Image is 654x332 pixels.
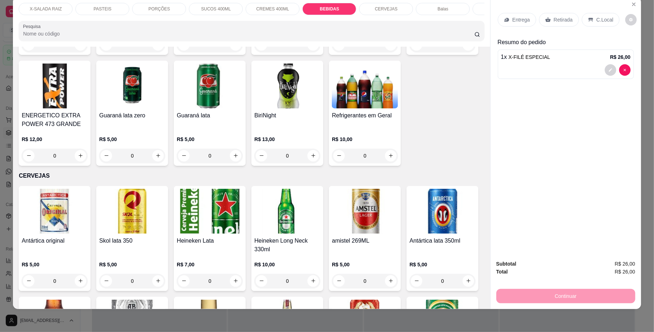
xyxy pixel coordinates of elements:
p: R$ 12,00 [22,136,88,143]
h4: Heineken Lata [177,237,243,245]
span: R$ 26,00 [615,268,635,276]
p: X-SALADA RAIZ [30,6,62,12]
img: product-image [22,64,88,108]
img: product-image [177,189,243,234]
button: decrease-product-quantity [23,275,34,287]
h4: Antártica original [22,237,88,245]
strong: Total [496,269,508,275]
button: decrease-product-quantity [256,150,267,162]
strong: Subtotal [496,261,516,267]
h4: Heineken Long Neck 330ml [254,237,320,254]
img: product-image [332,64,398,108]
button: increase-product-quantity [152,275,164,287]
button: decrease-product-quantity [333,275,345,287]
p: R$ 26,00 [610,53,631,61]
img: product-image [22,189,88,234]
span: X-FILÉ ESPECIAL [509,54,550,60]
img: product-image [99,64,165,108]
button: decrease-product-quantity [178,275,190,287]
p: R$ 5,00 [99,136,165,143]
h4: Skol lata 350 [99,237,165,245]
button: decrease-product-quantity [256,275,267,287]
p: Retirada [554,16,573,23]
button: decrease-product-quantity [333,150,345,162]
p: R$ 5,00 [22,261,88,268]
button: decrease-product-quantity [605,64,616,76]
input: Pesquisa [23,30,474,37]
p: Resumo do pedido [498,38,634,47]
button: increase-product-quantity [75,150,86,162]
p: BEBIDAS [320,6,339,12]
p: R$ 13,00 [254,136,320,143]
h4: ENERGETICO EXTRA POWER 473 GRANDE [22,111,88,128]
p: R$ 5,00 [99,261,165,268]
p: R$ 7,00 [177,261,243,268]
p: CERVEJAS [375,6,398,12]
p: Balas [437,6,448,12]
img: product-image [409,189,476,234]
p: C.Local [597,16,613,23]
h4: amistel 269ML [332,237,398,245]
button: increase-product-quantity [463,275,474,287]
button: decrease-product-quantity [101,150,112,162]
button: increase-product-quantity [230,275,241,287]
p: R$ 10,00 [332,136,398,143]
button: increase-product-quantity [307,150,319,162]
p: R$ 10,00 [254,261,320,268]
p: SUCOS 400ML [201,6,231,12]
img: product-image [254,189,320,234]
p: CREMES 400ML [256,6,289,12]
label: Pesquisa [23,23,43,29]
button: decrease-product-quantity [411,275,422,287]
p: R$ 5,00 [332,261,398,268]
p: R$ 5,00 [409,261,476,268]
button: increase-product-quantity [385,275,396,287]
span: R$ 26,00 [615,260,635,268]
button: increase-product-quantity [307,275,319,287]
button: decrease-product-quantity [101,275,112,287]
h4: Guaraná lata [177,111,243,120]
p: PORÇÕES [148,6,170,12]
button: increase-product-quantity [75,275,86,287]
button: decrease-product-quantity [178,150,190,162]
button: decrease-product-quantity [23,150,34,162]
button: increase-product-quantity [152,150,164,162]
p: R$ 5,00 [177,136,243,143]
p: PASTEIS [94,6,112,12]
button: decrease-product-quantity [619,64,631,76]
img: product-image [99,189,165,234]
button: decrease-product-quantity [625,14,637,25]
img: product-image [177,64,243,108]
img: product-image [332,189,398,234]
h4: Guaraná lata zero [99,111,165,120]
h4: BiriNight [254,111,320,120]
img: product-image [254,64,320,108]
h4: Refrigerantes em Geral [332,111,398,120]
p: CERVEJAS [19,172,484,180]
p: 1 x [501,53,550,61]
p: Entrega [512,16,530,23]
button: increase-product-quantity [230,150,241,162]
h4: Antártica lata 350ml [409,237,476,245]
button: increase-product-quantity [385,150,396,162]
